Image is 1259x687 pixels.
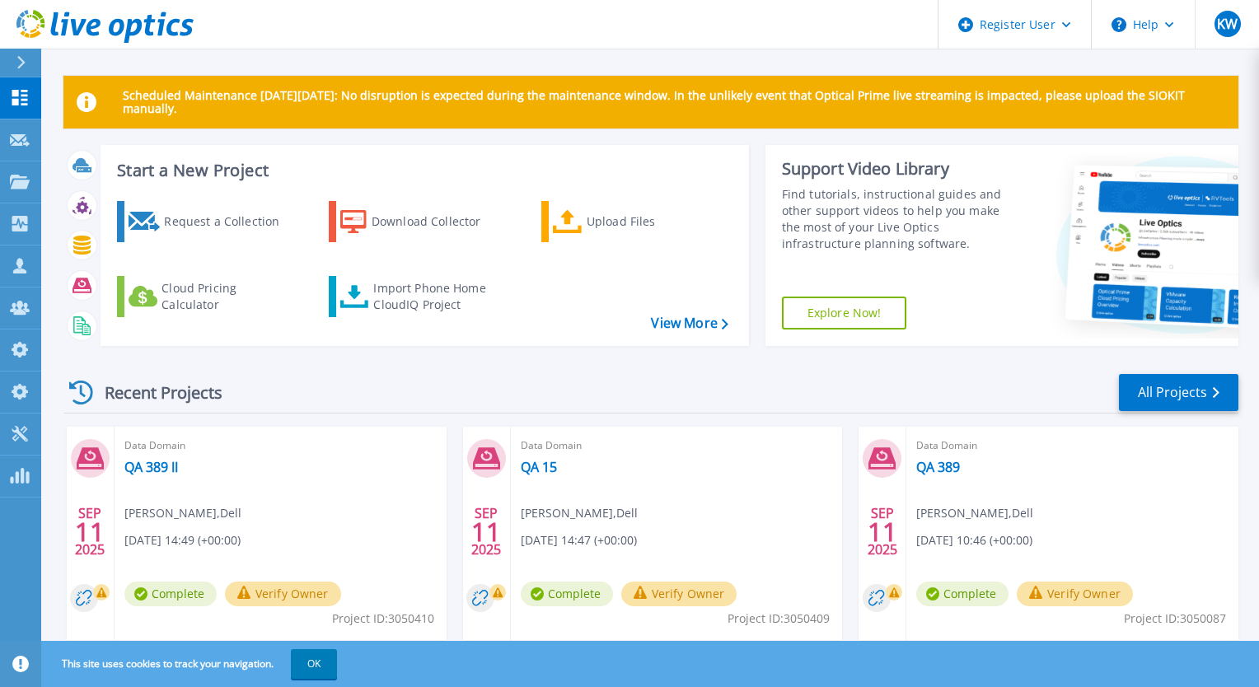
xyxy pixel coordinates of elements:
[117,161,728,180] h3: Start a New Project
[521,582,613,606] span: Complete
[74,502,105,562] div: SEP 2025
[916,582,1009,606] span: Complete
[373,280,502,313] div: Import Phone Home CloudIQ Project
[124,531,241,549] span: [DATE] 14:49 (+00:00)
[471,525,501,539] span: 11
[470,502,502,562] div: SEP 2025
[164,205,296,238] div: Request a Collection
[916,437,1229,455] span: Data Domain
[63,372,245,413] div: Recent Projects
[651,315,728,331] a: View More
[161,280,293,313] div: Cloud Pricing Calculator
[782,297,907,329] a: Explore Now!
[1119,374,1238,411] a: All Projects
[291,649,337,679] button: OK
[1124,610,1226,628] span: Project ID: 3050087
[521,531,637,549] span: [DATE] 14:47 (+00:00)
[75,525,105,539] span: 11
[867,502,898,562] div: SEP 2025
[117,201,301,242] a: Request a Collection
[117,276,301,317] a: Cloud Pricing Calculator
[1017,582,1133,606] button: Verify Owner
[521,437,833,455] span: Data Domain
[916,504,1033,522] span: [PERSON_NAME] , Dell
[372,205,503,238] div: Download Collector
[124,504,241,522] span: [PERSON_NAME] , Dell
[332,610,434,628] span: Project ID: 3050410
[621,582,737,606] button: Verify Owner
[587,205,718,238] div: Upload Files
[124,582,217,606] span: Complete
[124,459,178,475] a: QA 389 II
[329,201,512,242] a: Download Collector
[868,525,897,539] span: 11
[124,437,437,455] span: Data Domain
[521,459,557,475] a: QA 15
[225,582,341,606] button: Verify Owner
[1217,17,1238,30] span: KW
[916,459,960,475] a: QA 389
[728,610,830,628] span: Project ID: 3050409
[123,89,1225,115] p: Scheduled Maintenance [DATE][DATE]: No disruption is expected during the maintenance window. In t...
[782,186,1019,252] div: Find tutorials, instructional guides and other support videos to help you make the most of your L...
[916,531,1032,549] span: [DATE] 10:46 (+00:00)
[541,201,725,242] a: Upload Files
[45,649,337,679] span: This site uses cookies to track your navigation.
[521,504,638,522] span: [PERSON_NAME] , Dell
[782,158,1019,180] div: Support Video Library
